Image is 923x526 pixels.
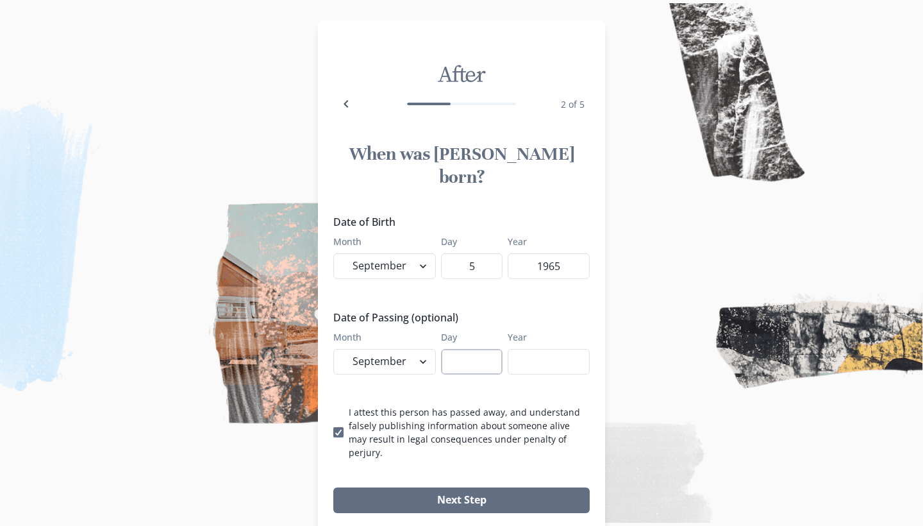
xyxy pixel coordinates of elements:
span: 2 of 5 [561,98,585,110]
h1: When was [PERSON_NAME] born? [333,142,590,189]
label: Year [508,330,582,344]
label: Year [508,235,582,248]
button: Back [333,91,359,117]
button: Next Step [333,488,590,513]
legend: Date of Birth [333,214,582,230]
label: Month [333,330,428,344]
label: Day [441,235,495,248]
p: I attest this person has passed away, and understand falsely publishing information about someone... [349,405,590,459]
label: Day [441,330,495,344]
label: Month [333,235,428,248]
legend: Date of Passing (optional) [333,310,582,325]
